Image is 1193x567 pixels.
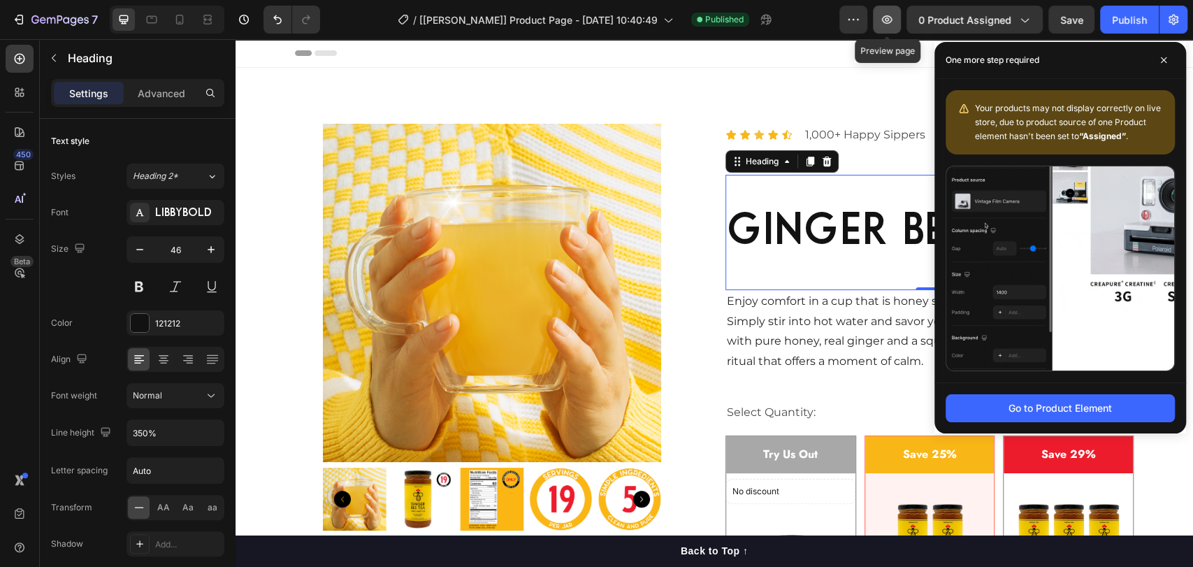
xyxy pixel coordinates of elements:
img: gempages_583405641406612312-f37e15fc-8c4f-45c6-b11c-2603da3e94e9.png [775,440,890,555]
span: Your products may not display correctly on live store, due to product source of one Product eleme... [975,103,1161,141]
p: No discount [497,446,614,459]
button: 7 [6,6,104,34]
p: Select Quantity: [491,364,897,384]
pre: Save 25% [659,397,730,434]
div: Font [51,206,68,219]
button: Save [1048,6,1094,34]
div: Color [51,317,73,329]
p: One more step required [946,53,1039,67]
p: 7 [92,11,98,28]
span: aa [208,501,217,514]
p: ginger bee [491,137,897,250]
div: Back to Top ↑ [445,505,512,519]
h2: Rich Text Editor. Editing area: main [490,136,898,251]
div: Go to Product Element [1008,401,1112,415]
span: Aa [182,501,194,514]
div: Line height [51,424,114,443]
span: AA [157,501,170,514]
div: Shadow [51,538,83,550]
button: 0 product assigned [906,6,1043,34]
div: Undo/Redo [263,6,320,34]
button: Heading 2* [126,164,224,189]
div: Font weight [51,389,97,402]
div: Publish [1112,13,1147,27]
input: Auto [127,458,224,483]
iframe: To enrich screen reader interactions, please activate Accessibility in Grammarly extension settings [236,39,1193,567]
div: Text style [51,135,89,148]
p: Heading [68,50,219,66]
span: / [413,13,417,27]
div: 450 [13,149,34,160]
span: 0 product assigned [918,13,1011,27]
img: gempages_583405641406612312-156f1957-065c-49e7-9035-418c8fa70c56.png [637,440,752,555]
div: Transform [51,501,92,514]
span: Normal [133,390,162,401]
button: Go to Product Element [946,394,1175,422]
p: Settings [69,86,108,101]
b: “Assigned” [1079,131,1126,141]
p: Try Us Out [491,405,620,426]
div: Beta [10,256,34,267]
button: Publish [1100,6,1159,34]
button: Carousel Next Arrow [398,452,414,468]
div: Letter spacing [51,464,108,477]
div: Size [51,240,88,259]
div: Styles [51,170,75,182]
input: Auto [127,420,224,445]
p: Enjoy comfort in a cup that is honey sweet with a touch of ginger heat. Simply stir into hot wate... [491,252,897,333]
div: 121212 [155,317,221,330]
div: Align [51,350,90,369]
span: Published [705,13,744,26]
span: [[PERSON_NAME]] Product Page - [DATE] 10:40:49 [419,13,658,27]
div: LibbyBold [155,207,221,220]
p: 1,000+ Happy Sippers [570,86,690,106]
p: Advanced [138,86,185,101]
span: Save [1060,14,1083,26]
span: Heading 2* [133,170,178,182]
div: Add... [155,538,221,551]
pre: Save 29% [797,397,869,434]
div: Heading [507,116,546,129]
button: Normal [126,383,224,408]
